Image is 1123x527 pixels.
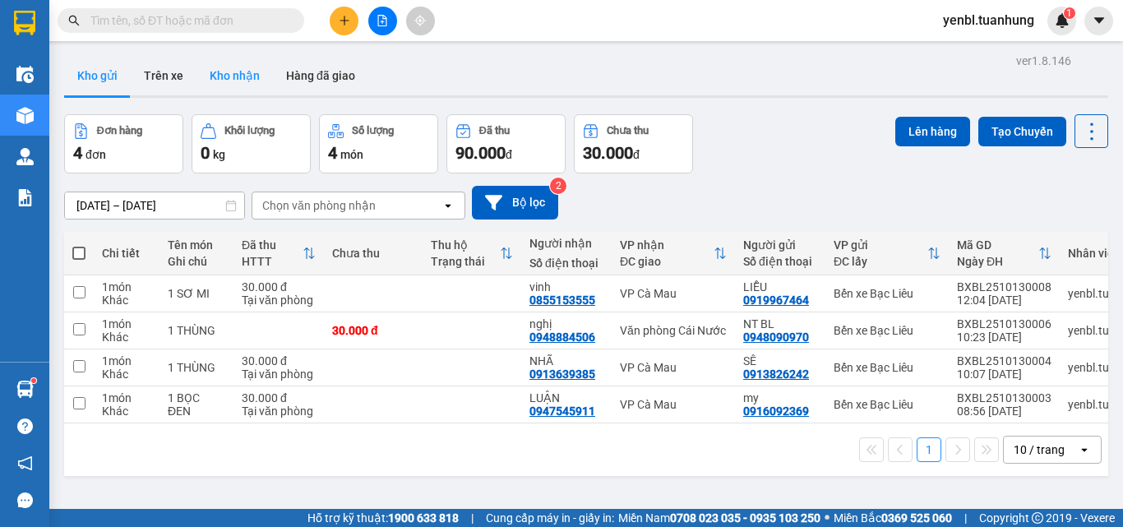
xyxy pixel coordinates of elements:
div: 0948884506 [529,331,595,344]
div: Số điện thoại [529,257,603,270]
div: Đã thu [242,238,303,252]
div: 1 món [102,317,151,331]
div: Tên món [168,238,225,252]
div: 0948090970 [743,331,809,344]
span: phone [95,60,108,73]
b: GỬI : Bến xe Bạc Liêu [7,103,225,130]
div: VP gửi [834,238,927,252]
div: Văn phòng Cái Nước [620,324,727,337]
span: ⚪️ [825,515,830,521]
li: 85 [PERSON_NAME] [7,36,313,57]
img: warehouse-icon [16,148,34,165]
th: Toggle SortBy [949,232,1060,275]
div: 1 SƠ MI [168,287,225,300]
div: BXBL2510130003 [957,391,1051,404]
button: Khối lượng0kg [192,114,311,173]
strong: 1900 633 818 [388,511,459,525]
div: VP Cà Mau [620,287,727,300]
span: yenbl.tuanhung [930,10,1047,30]
span: Hỗ trợ kỹ thuật: [307,509,459,527]
div: 1 BỌC ĐEN [168,391,225,418]
div: Bến xe Bạc Liêu [834,398,940,411]
div: nghị [529,317,603,331]
div: 30.000 đ [242,354,316,368]
input: Select a date range. [65,192,244,219]
div: 0913826242 [743,368,809,381]
span: plus [339,15,350,26]
th: Toggle SortBy [233,232,324,275]
div: Bến xe Bạc Liêu [834,287,940,300]
div: Khác [102,294,151,307]
div: Ngày ĐH [957,255,1038,268]
span: 1 [1066,7,1072,19]
span: 90.000 [455,143,506,163]
th: Toggle SortBy [825,232,949,275]
div: Tại văn phòng [242,368,316,381]
div: LUẬN [529,391,603,404]
span: message [17,492,33,508]
span: đ [633,148,640,161]
img: warehouse-icon [16,107,34,124]
img: warehouse-icon [16,381,34,398]
div: VP Cà Mau [620,398,727,411]
div: Bến xe Bạc Liêu [834,361,940,374]
div: Bến xe Bạc Liêu [834,324,940,337]
div: 1 món [102,280,151,294]
div: Chọn văn phòng nhận [262,197,376,214]
div: Chưa thu [607,125,649,136]
div: Ghi chú [168,255,225,268]
input: Tìm tên, số ĐT hoặc mã đơn [90,12,284,30]
div: 1 món [102,391,151,404]
div: 1 món [102,354,151,368]
div: 30.000 đ [242,391,316,404]
button: Kho gửi [64,56,131,95]
div: Khác [102,404,151,418]
span: kg [213,148,225,161]
li: 02839.63.63.63 [7,57,313,77]
div: ver 1.8.146 [1016,52,1071,70]
div: NT BL [743,317,817,331]
div: BXBL2510130006 [957,317,1051,331]
svg: open [441,199,455,212]
div: my [743,391,817,404]
img: icon-new-feature [1055,13,1070,28]
button: plus [330,7,358,35]
div: ĐC giao [620,255,714,268]
div: VP Cà Mau [620,361,727,374]
div: 10:23 [DATE] [957,331,1051,344]
div: Chi tiết [102,247,151,260]
button: Hàng đã giao [273,56,368,95]
div: Đơn hàng [97,125,142,136]
span: | [964,509,967,527]
div: Người gửi [743,238,817,252]
button: Kho nhận [196,56,273,95]
div: LIỄU [743,280,817,294]
span: aim [414,15,426,26]
button: Bộ lọc [472,186,558,220]
svg: open [1078,443,1091,456]
div: 0913639385 [529,368,595,381]
span: caret-down [1092,13,1107,28]
button: Đã thu90.000đ [446,114,566,173]
sup: 2 [550,178,566,194]
span: 4 [328,143,337,163]
button: Đơn hàng4đơn [64,114,183,173]
div: 0919967464 [743,294,809,307]
div: NHÃ [529,354,603,368]
div: Mã GD [957,238,1038,252]
div: vinh [529,280,603,294]
div: 0855153555 [529,294,595,307]
div: Số lượng [352,125,394,136]
img: solution-icon [16,189,34,206]
span: 4 [73,143,82,163]
span: question-circle [17,418,33,434]
div: Người nhận [529,237,603,250]
div: VP nhận [620,238,714,252]
button: aim [406,7,435,35]
div: 0947545911 [529,404,595,418]
span: Cung cấp máy in - giấy in: [486,509,614,527]
span: 30.000 [583,143,633,163]
img: logo-vxr [14,11,35,35]
b: [PERSON_NAME] [95,11,233,31]
img: warehouse-icon [16,66,34,83]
